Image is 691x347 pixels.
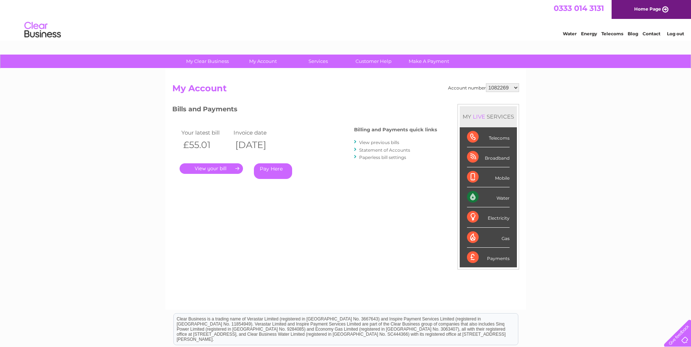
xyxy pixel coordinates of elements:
[180,128,232,137] td: Your latest bill
[448,83,519,92] div: Account number
[467,167,510,187] div: Mobile
[471,113,487,120] div: LIVE
[359,147,410,153] a: Statement of Accounts
[628,31,638,36] a: Blog
[601,31,623,36] a: Telecoms
[563,31,577,36] a: Water
[467,147,510,167] div: Broadband
[172,104,437,117] h3: Bills and Payments
[467,228,510,248] div: Gas
[467,207,510,227] div: Electricity
[554,4,604,13] a: 0333 014 3131
[460,106,517,127] div: MY SERVICES
[467,248,510,267] div: Payments
[232,128,284,137] td: Invoice date
[180,137,232,152] th: £55.01
[399,55,459,68] a: Make A Payment
[667,31,684,36] a: Log out
[354,127,437,132] h4: Billing and Payments quick links
[343,55,404,68] a: Customer Help
[254,163,292,179] a: Pay Here
[288,55,348,68] a: Services
[467,127,510,147] div: Telecoms
[172,83,519,97] h2: My Account
[581,31,597,36] a: Energy
[174,4,518,35] div: Clear Business is a trading name of Verastar Limited (registered in [GEOGRAPHIC_DATA] No. 3667643...
[359,140,399,145] a: View previous bills
[359,155,406,160] a: Paperless bill settings
[24,19,61,41] img: logo.png
[177,55,237,68] a: My Clear Business
[467,187,510,207] div: Water
[180,163,243,174] a: .
[643,31,660,36] a: Contact
[233,55,293,68] a: My Account
[232,137,284,152] th: [DATE]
